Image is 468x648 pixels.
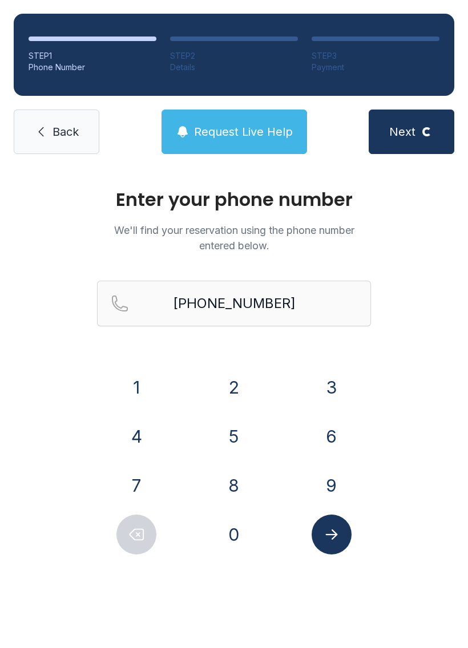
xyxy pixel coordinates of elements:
[312,465,352,505] button: 9
[170,62,298,73] div: Details
[312,50,439,62] div: STEP 3
[29,50,156,62] div: STEP 1
[53,124,79,140] span: Back
[312,416,352,456] button: 6
[194,124,293,140] span: Request Live Help
[312,515,352,554] button: Submit lookup form
[312,367,352,407] button: 3
[214,515,254,554] button: 0
[312,62,439,73] div: Payment
[116,416,156,456] button: 4
[97,191,371,209] h1: Enter your phone number
[214,416,254,456] button: 5
[214,367,254,407] button: 2
[389,124,415,140] span: Next
[170,50,298,62] div: STEP 2
[97,222,371,253] p: We'll find your reservation using the phone number entered below.
[116,367,156,407] button: 1
[116,515,156,554] button: Delete number
[214,465,254,505] button: 8
[116,465,156,505] button: 7
[97,281,371,326] input: Reservation phone number
[29,62,156,73] div: Phone Number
